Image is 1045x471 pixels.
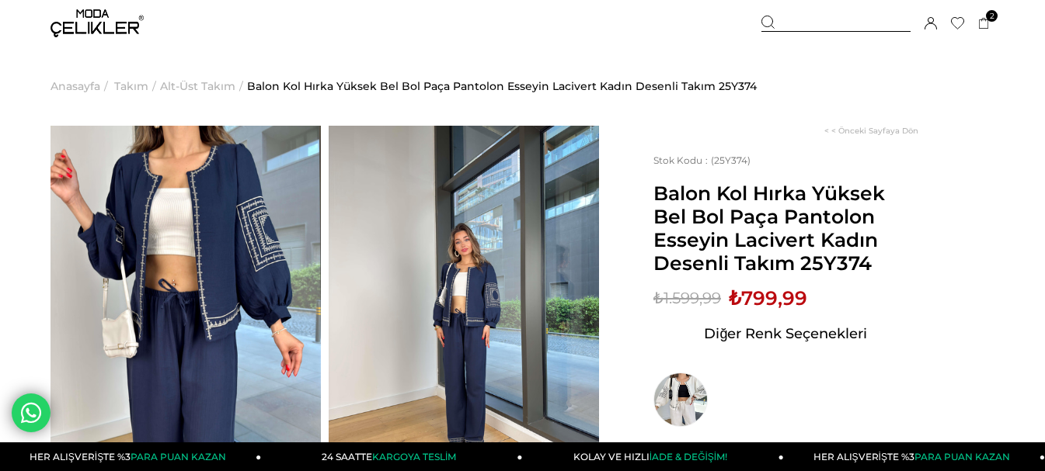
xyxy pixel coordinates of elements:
[784,442,1045,471] a: HER ALIŞVERİŞTE %3PARA PUAN KAZAN
[653,154,751,166] span: (25Y374)
[51,9,144,37] img: logo
[978,18,990,29] a: 2
[114,47,148,126] a: Takım
[523,442,784,471] a: KOLAY VE HIZLIİADE & DEĞİŞİM!
[160,47,247,126] li: >
[51,47,100,126] a: Anasayfa
[653,182,918,275] span: Balon Kol Hırka Yüksek Bel Bol Paça Pantolon Esseyin Lacivert Kadın Desenli Takım 25Y374
[824,126,918,136] a: < < Önceki Sayfaya Dön
[160,47,235,126] a: Alt-Üst Takım
[653,286,721,310] span: ₺1.599,99
[729,286,807,310] span: ₺799,99
[372,451,456,462] span: KARGOYA TESLİM
[261,442,522,471] a: 24 SAATTEKARGOYA TESLİM
[114,47,160,126] li: >
[704,321,867,346] span: Diğer Renk Seçenekleri
[914,451,1010,462] span: PARA PUAN KAZAN
[986,10,998,22] span: 2
[247,47,757,126] a: Balon Kol Hırka Yüksek Bel Bol Paça Pantolon Esseyin Lacivert Kadın Desenli Takım 25Y374
[131,451,226,462] span: PARA PUAN KAZAN
[650,451,727,462] span: İADE & DEĞİŞİM!
[653,154,711,166] span: Stok Kodu
[653,372,708,427] img: Balon Kol Hırka Yüksek Bel Bol Paça Pantolon Esseyin Ekru Kadın Desenli Takım 25Y374
[51,47,112,126] li: >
